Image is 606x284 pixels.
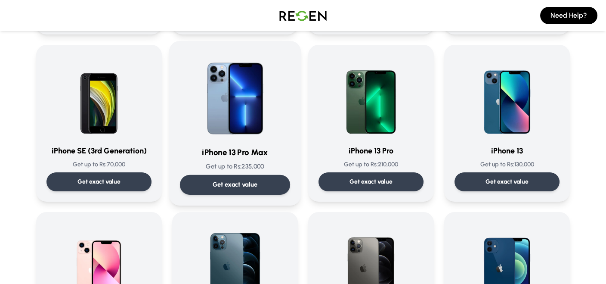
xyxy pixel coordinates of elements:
h3: iPhone 13 Pro Max [180,146,290,159]
h3: iPhone 13 [454,145,560,157]
img: iPhone SE (3rd Generation) [58,55,140,138]
p: Get up to Rs: 70,000 [46,160,151,169]
button: Need Help? [540,7,597,24]
p: Get exact value [349,178,393,186]
h3: iPhone SE (3rd Generation) [46,145,151,157]
p: Get exact value [213,180,258,189]
p: Get up to Rs: 130,000 [454,160,560,169]
p: Get up to Rs: 210,000 [318,160,424,169]
img: iPhone 13 Pro [330,55,412,138]
p: Get up to Rs: 235,000 [180,162,290,171]
img: iPhone 13 [466,55,548,138]
img: Logo [273,3,333,28]
img: iPhone 13 Pro Max [192,52,278,139]
p: Get exact value [77,178,121,186]
h3: iPhone 13 Pro [318,145,424,157]
p: Get exact value [485,178,529,186]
